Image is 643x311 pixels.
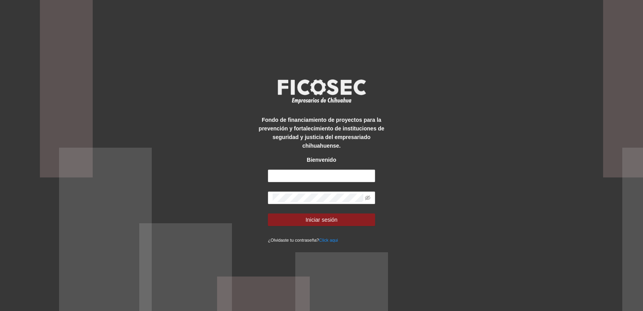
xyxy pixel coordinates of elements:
span: Iniciar sesión [305,215,338,224]
strong: Bienvenido [307,157,336,163]
span: eye-invisible [365,195,370,201]
a: Click aqui [319,238,338,242]
img: logo [273,77,370,106]
button: Iniciar sesión [268,213,375,226]
strong: Fondo de financiamiento de proyectos para la prevención y fortalecimiento de instituciones de seg... [259,117,384,149]
small: ¿Olvidaste tu contraseña? [268,238,338,242]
